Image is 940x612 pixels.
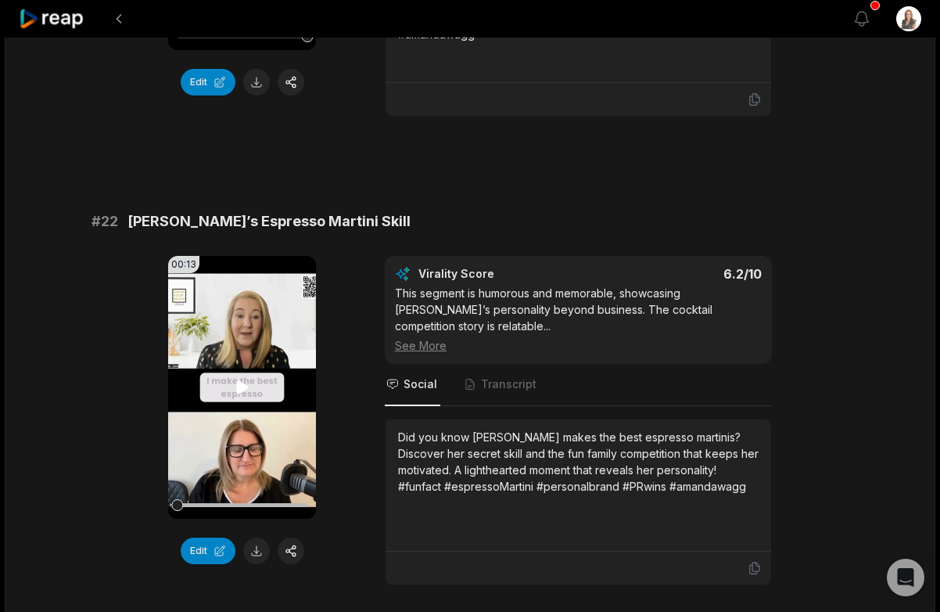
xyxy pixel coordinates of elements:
[398,429,759,495] div: Did you know [PERSON_NAME] makes the best espresso martinis? Discover her secret skill and the fu...
[168,256,316,519] video: Your browser does not support mp4 format.
[404,376,437,392] span: Social
[594,266,762,282] div: 6.2 /10
[181,538,235,564] button: Edit
[418,266,587,282] div: Virality Score
[481,376,536,392] span: Transcript
[91,211,118,232] span: # 22
[395,285,762,354] div: This segment is humorous and memorable, showcasing [PERSON_NAME]’s personality beyond business. T...
[887,559,924,596] div: Open Intercom Messenger
[181,69,235,95] button: Edit
[127,211,411,232] span: [PERSON_NAME]’s Espresso Martini Skill
[385,364,772,406] nav: Tabs
[395,337,762,354] div: See More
